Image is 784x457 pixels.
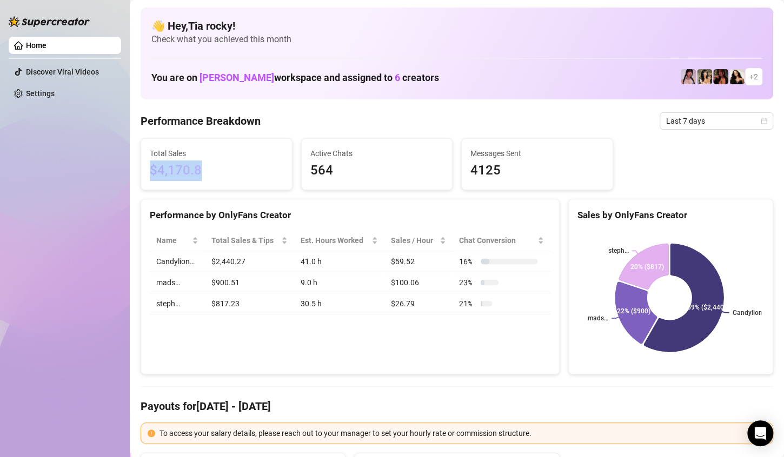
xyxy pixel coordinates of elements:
th: Sales / Hour [384,230,453,251]
span: Check what you achieved this month [151,33,762,45]
h4: 👋 Hey, Tia rocky ! [151,18,762,33]
span: 564 [310,160,444,181]
div: Est. Hours Worked [301,234,369,246]
th: Chat Conversion [453,230,550,251]
a: Discover Viral Videos [26,68,99,76]
span: Chat Conversion [459,234,535,246]
td: mads… [150,272,205,293]
img: logo-BBDzfeDw.svg [9,16,90,27]
a: Settings [26,89,55,98]
span: $4,170.8 [150,160,283,181]
a: Home [26,41,46,50]
td: $900.51 [205,272,295,293]
text: steph… [608,247,628,254]
td: Candylion… [150,251,205,272]
span: Total Sales & Tips [211,234,280,246]
div: Open Intercom Messenger [747,420,773,446]
img: cyber [681,69,696,84]
th: Name [150,230,205,251]
span: + 2 [749,71,758,83]
span: Last 7 days [666,113,767,129]
img: mads [729,69,745,84]
span: 21 % [459,298,476,310]
span: 6 [395,72,400,83]
div: To access your salary details, please reach out to your manager to set your hourly rate or commis... [160,427,766,439]
td: steph… [150,293,205,314]
div: Performance by OnlyFans Creator [150,208,550,223]
span: Name [156,234,190,246]
span: Total Sales [150,147,283,159]
span: 4125 [470,160,604,181]
span: Active Chats [310,147,444,159]
td: $26.79 [384,293,453,314]
span: [PERSON_NAME] [200,72,274,83]
td: $100.06 [384,272,453,293]
span: exclamation-circle [148,429,155,437]
td: 9.0 h [294,272,384,293]
h4: Payouts for [DATE] - [DATE] [141,399,773,414]
td: $817.23 [205,293,295,314]
img: Candylion [697,69,712,84]
td: $2,440.27 [205,251,295,272]
h1: You are on workspace and assigned to creators [151,72,439,84]
span: Sales / Hour [391,234,437,246]
h4: Performance Breakdown [141,113,261,129]
span: Messages Sent [470,147,604,159]
td: 30.5 h [294,293,384,314]
td: $59.52 [384,251,453,272]
img: steph [713,69,728,84]
td: 41.0 h [294,251,384,272]
span: calendar [761,118,767,124]
span: 23 % [459,277,476,288]
div: Sales by OnlyFans Creator [577,208,764,223]
span: 16 % [459,256,476,267]
text: mads… [588,314,608,322]
text: Candylion… [732,309,766,317]
th: Total Sales & Tips [205,230,295,251]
